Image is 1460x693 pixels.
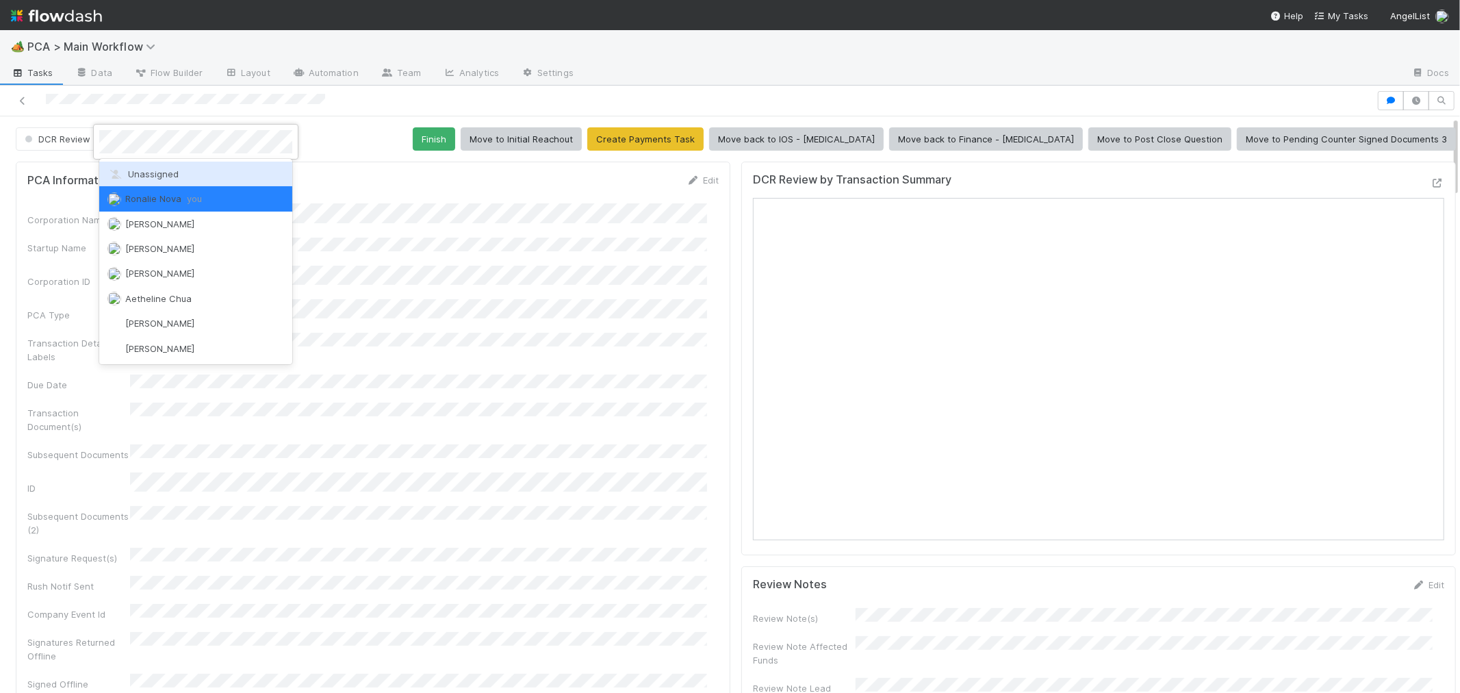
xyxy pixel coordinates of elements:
span: Unassigned [107,168,179,179]
img: avatar_103f69d0-f655-4f4f-bc28-f3abe7034599.png [107,292,121,305]
img: avatar_0d9988fd-9a15-4cc7-ad96-88feab9e0fa9.png [107,192,121,206]
span: Ronalie Nova [125,193,202,204]
span: you [187,193,202,204]
img: avatar_55c8bf04-bdf8-4706-8388-4c62d4787457.png [107,267,121,281]
span: [PERSON_NAME] [125,318,194,329]
span: Aetheline Chua [125,293,192,304]
img: avatar_1d14498f-6309-4f08-8780-588779e5ce37.png [107,242,121,255]
span: [PERSON_NAME] [125,243,194,254]
span: [PERSON_NAME] [125,343,194,354]
img: avatar_55a2f090-1307-4765-93b4-f04da16234ba.png [107,217,121,231]
img: avatar_adb74e0e-9f86-401c-adfc-275927e58b0b.png [107,317,121,331]
img: avatar_df83acd9-d480-4d6e-a150-67f005a3ea0d.png [107,342,121,355]
span: [PERSON_NAME] [125,268,194,279]
span: [PERSON_NAME] [125,218,194,229]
